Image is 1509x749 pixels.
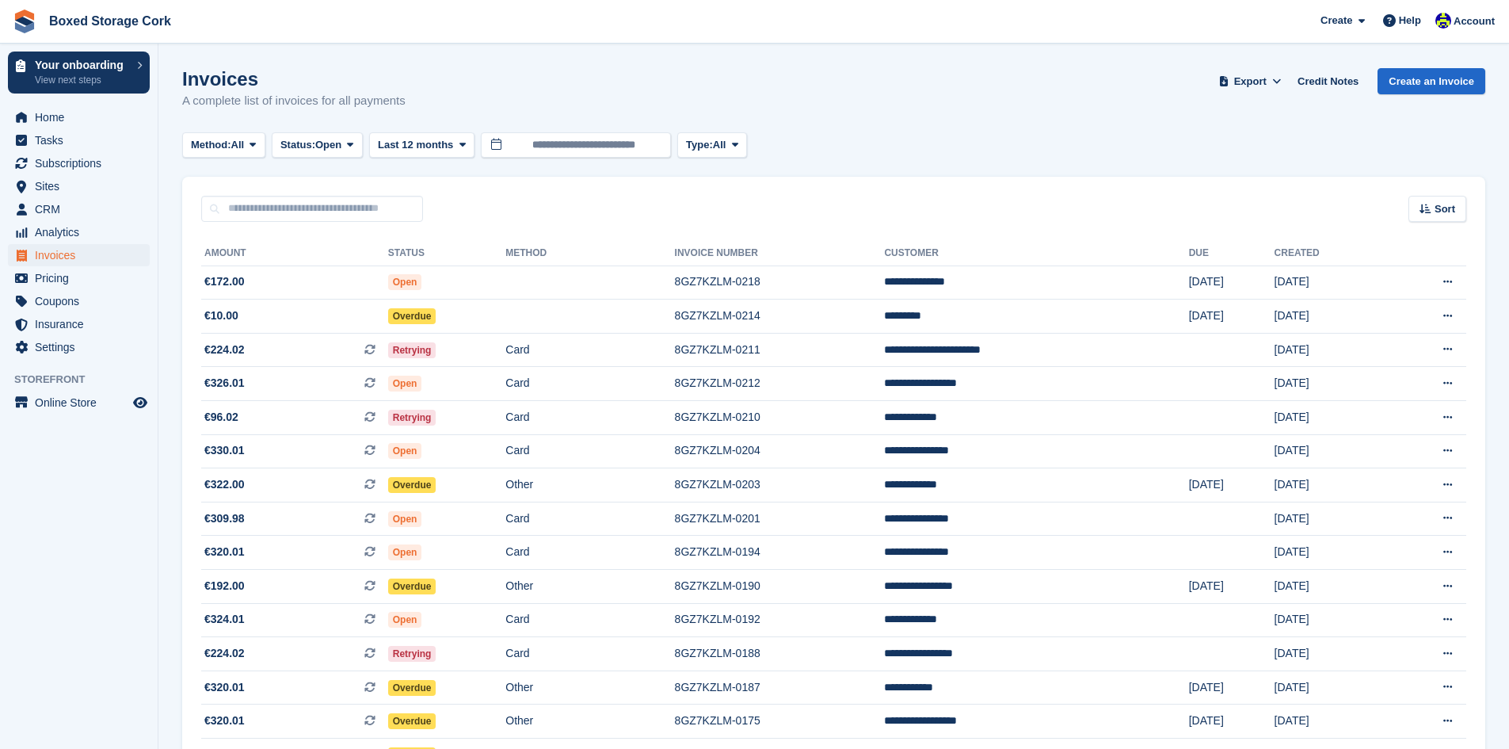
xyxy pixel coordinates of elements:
span: Overdue [388,308,436,324]
span: Invoices [35,244,130,266]
span: €309.98 [204,510,245,527]
span: Open [388,545,422,560]
td: [DATE] [1275,637,1385,671]
td: Card [505,536,674,570]
p: A complete list of invoices for all payments [182,92,406,110]
td: Card [505,401,674,435]
span: €96.02 [204,409,238,426]
span: Coupons [35,290,130,312]
span: Type: [686,137,713,153]
a: menu [8,175,150,197]
span: Retrying [388,342,436,358]
td: 8GZ7KZLM-0210 [675,401,885,435]
a: menu [8,336,150,358]
td: Other [505,468,674,503]
span: CRM [35,198,130,220]
td: 8GZ7KZLM-0192 [675,603,885,637]
td: [DATE] [1275,705,1385,739]
td: [DATE] [1275,266,1385,300]
span: Analytics [35,221,130,243]
span: €320.01 [204,544,245,560]
a: menu [8,392,150,414]
td: 8GZ7KZLM-0188 [675,637,885,671]
button: Status: Open [272,132,363,159]
span: €322.00 [204,476,245,493]
td: 8GZ7KZLM-0203 [675,468,885,503]
span: €224.02 [204,645,245,662]
span: Overdue [388,680,436,696]
span: €326.01 [204,375,245,392]
td: [DATE] [1275,401,1385,435]
span: Storefront [14,372,158,388]
span: €320.01 [204,679,245,696]
td: Other [505,705,674,739]
a: menu [8,152,150,174]
span: Status: [280,137,315,153]
td: [DATE] [1275,468,1385,503]
span: €324.01 [204,611,245,628]
span: All [231,137,245,153]
td: [DATE] [1275,434,1385,468]
span: All [713,137,726,153]
td: 8GZ7KZLM-0190 [675,570,885,604]
span: Sites [35,175,130,197]
th: Created [1275,241,1385,266]
span: Pricing [35,267,130,289]
td: [DATE] [1275,536,1385,570]
a: menu [8,267,150,289]
td: Other [505,671,674,705]
span: Tasks [35,129,130,151]
td: [DATE] [1275,671,1385,705]
td: 8GZ7KZLM-0204 [675,434,885,468]
span: Open [388,612,422,628]
th: Due [1189,241,1275,266]
a: Create an Invoice [1378,68,1485,94]
span: Sort [1435,201,1455,217]
th: Invoice Number [675,241,885,266]
td: [DATE] [1275,333,1385,367]
span: Overdue [388,579,436,594]
span: Retrying [388,410,436,426]
a: Boxed Storage Cork [43,8,177,34]
span: Overdue [388,477,436,493]
span: Method: [191,137,231,153]
a: menu [8,129,150,151]
span: Account [1454,13,1495,29]
td: 8GZ7KZLM-0201 [675,502,885,536]
span: €330.01 [204,442,245,459]
td: [DATE] [1275,367,1385,401]
a: menu [8,313,150,335]
a: Credit Notes [1291,68,1365,94]
td: 8GZ7KZLM-0212 [675,367,885,401]
td: 8GZ7KZLM-0211 [675,333,885,367]
td: Card [505,333,674,367]
span: Subscriptions [35,152,130,174]
span: Overdue [388,713,436,729]
img: stora-icon-8386f47178a22dfd0bd8f6a31ec36ba5ce8667c1dd55bd0f319d3a0aa187defe.svg [13,10,36,33]
td: 8GZ7KZLM-0194 [675,536,885,570]
a: menu [8,198,150,220]
span: €224.02 [204,342,245,358]
td: [DATE] [1275,603,1385,637]
h1: Invoices [182,68,406,90]
th: Method [505,241,674,266]
button: Last 12 months [369,132,474,159]
span: Open [388,443,422,459]
td: [DATE] [1189,266,1275,300]
span: Export [1234,74,1267,90]
span: Open [388,274,422,290]
button: Type: All [677,132,747,159]
span: Home [35,106,130,128]
td: [DATE] [1189,570,1275,604]
img: Vincent [1435,13,1451,29]
span: Settings [35,336,130,358]
td: Card [505,367,674,401]
span: €320.01 [204,713,245,729]
p: Your onboarding [35,59,129,71]
a: Preview store [131,393,150,412]
td: [DATE] [1189,300,1275,334]
th: Amount [201,241,388,266]
td: 8GZ7KZLM-0187 [675,671,885,705]
span: Retrying [388,646,436,662]
td: 8GZ7KZLM-0214 [675,300,885,334]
